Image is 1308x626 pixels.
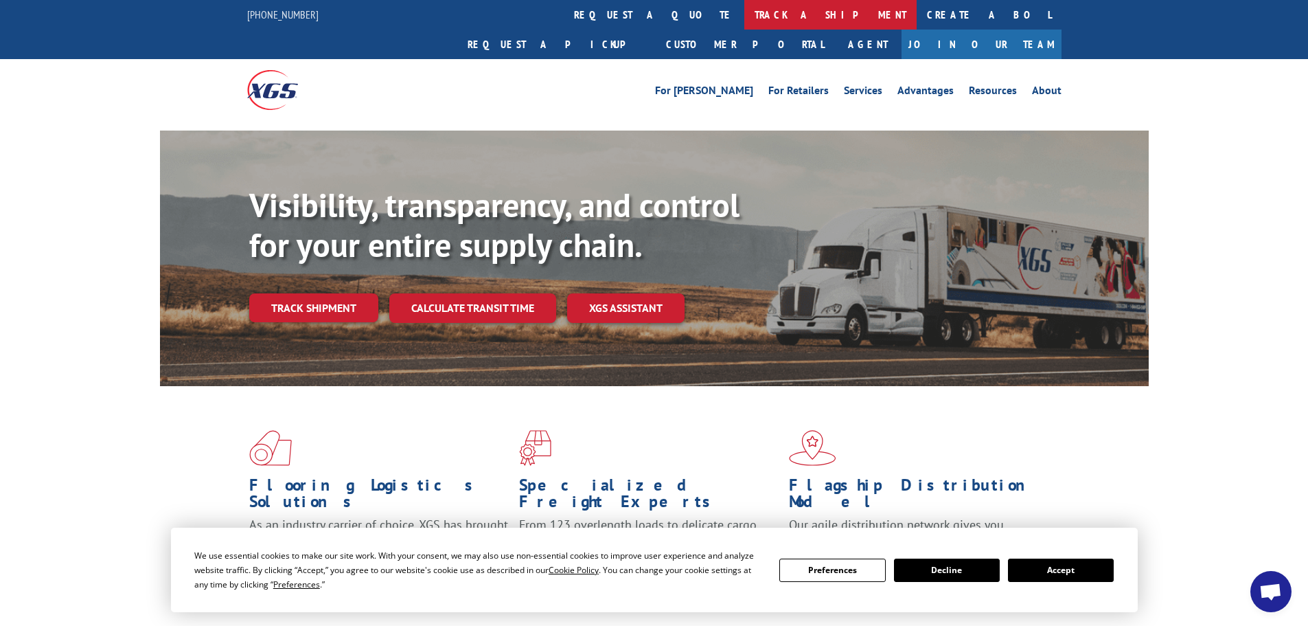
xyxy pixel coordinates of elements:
[519,430,551,466] img: xgs-icon-focused-on-flooring-red
[656,30,834,59] a: Customer Portal
[249,477,509,517] h1: Flooring Logistics Solutions
[894,559,1000,582] button: Decline
[844,85,882,100] a: Services
[789,517,1042,549] span: Our agile distribution network gives you nationwide inventory management on demand.
[969,85,1017,100] a: Resources
[567,293,685,323] a: XGS ASSISTANT
[249,430,292,466] img: xgs-icon-total-supply-chain-intelligence-red
[1032,85,1062,100] a: About
[389,293,556,323] a: Calculate transit time
[519,517,779,578] p: From 123 overlength loads to delicate cargo, our experienced staff knows the best way to move you...
[194,548,763,592] div: We use essential cookies to make our site work. With your consent, we may also use non-essential ...
[1250,571,1292,612] a: Open chat
[834,30,902,59] a: Agent
[249,293,378,322] a: Track shipment
[249,183,739,266] b: Visibility, transparency, and control for your entire supply chain.
[768,85,829,100] a: For Retailers
[171,528,1138,612] div: Cookie Consent Prompt
[519,477,779,517] h1: Specialized Freight Experts
[247,8,319,21] a: [PHONE_NUMBER]
[897,85,954,100] a: Advantages
[789,430,836,466] img: xgs-icon-flagship-distribution-model-red
[655,85,753,100] a: For [PERSON_NAME]
[779,559,885,582] button: Preferences
[457,30,656,59] a: Request a pickup
[789,477,1048,517] h1: Flagship Distribution Model
[902,30,1062,59] a: Join Our Team
[549,564,599,576] span: Cookie Policy
[273,579,320,590] span: Preferences
[249,517,508,566] span: As an industry carrier of choice, XGS has brought innovation and dedication to flooring logistics...
[1008,559,1114,582] button: Accept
